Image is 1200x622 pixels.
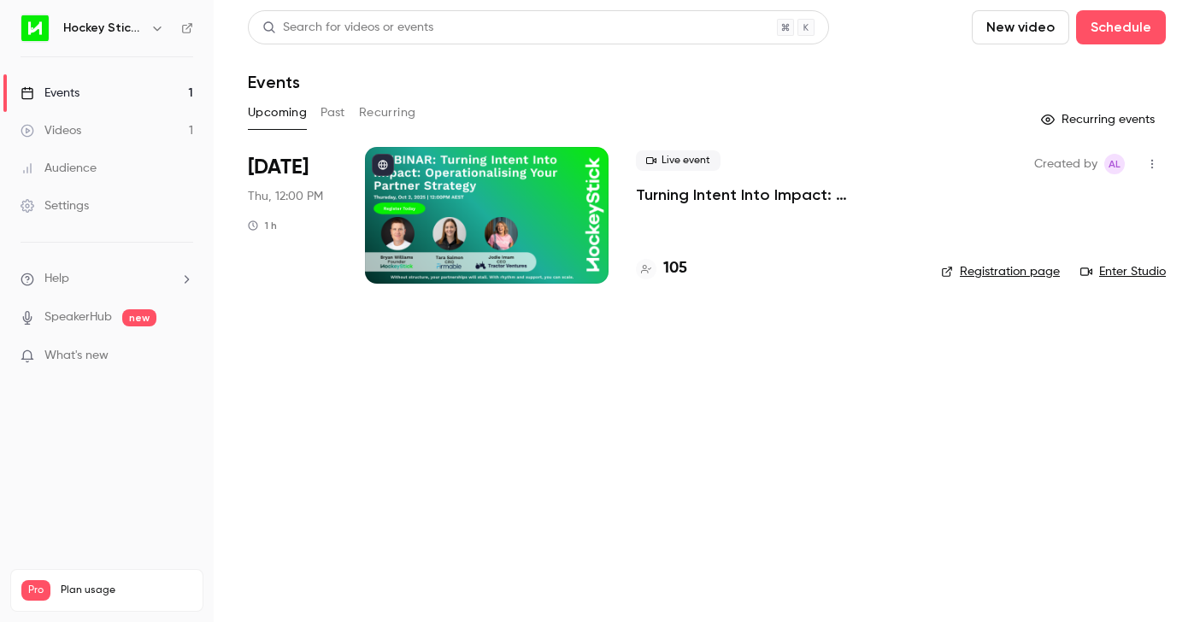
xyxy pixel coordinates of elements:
[262,19,433,37] div: Search for videos or events
[44,308,112,326] a: SpeakerHub
[636,150,721,171] span: Live event
[248,188,323,205] span: Thu, 12:00 PM
[44,270,69,288] span: Help
[122,309,156,326] span: new
[248,147,338,284] div: Oct 2 Thu, 12:00 PM (Australia/Melbourne)
[21,197,89,214] div: Settings
[21,122,81,139] div: Videos
[63,20,144,37] h6: Hockey Stick Advisory
[1076,10,1166,44] button: Schedule
[21,580,50,601] span: Pro
[321,99,345,126] button: Past
[1034,154,1097,174] span: Created by
[21,160,97,177] div: Audience
[173,349,193,364] iframe: Noticeable Trigger
[21,270,193,288] li: help-dropdown-opener
[248,219,277,232] div: 1 h
[972,10,1069,44] button: New video
[1109,154,1121,174] span: AL
[61,584,192,597] span: Plan usage
[663,257,687,280] h4: 105
[1033,106,1166,133] button: Recurring events
[44,347,109,365] span: What's new
[359,99,416,126] button: Recurring
[1080,263,1166,280] a: Enter Studio
[248,99,307,126] button: Upcoming
[941,263,1060,280] a: Registration page
[1104,154,1125,174] span: Alison Logue
[636,257,687,280] a: 105
[248,72,300,92] h1: Events
[21,85,79,102] div: Events
[248,154,309,181] span: [DATE]
[21,15,49,42] img: Hockey Stick Advisory
[636,185,914,205] a: Turning Intent Into Impact: Operationalising Your Partner Strategy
